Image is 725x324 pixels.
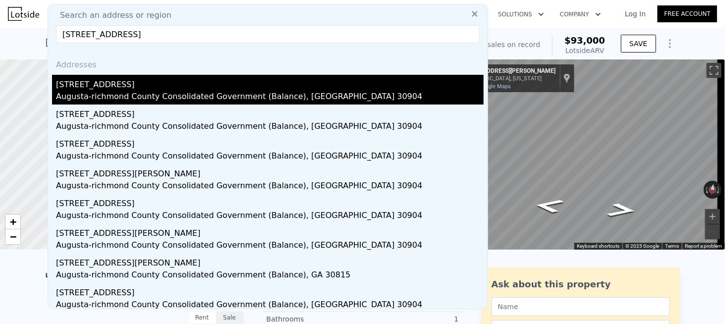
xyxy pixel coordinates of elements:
a: Show location on map [563,73,570,84]
div: Augusta-richmond County Consolidated Government (Balance), [GEOGRAPHIC_DATA] 30904 [56,180,484,194]
span: − [10,230,16,243]
div: Augusta-richmond County Consolidated Government (Balance), [GEOGRAPHIC_DATA] 30904 [56,120,484,134]
span: © 2025 Google [625,243,659,249]
div: [STREET_ADDRESS] [56,283,484,299]
div: Augusta-richmond County Consolidated Government (Balance), [GEOGRAPHIC_DATA] 30904 [56,150,484,164]
div: No sales history record for this property. [46,281,244,299]
img: Lotside [8,7,39,21]
div: Augusta-richmond County Consolidated Government (Balance), [GEOGRAPHIC_DATA] 30904 [56,210,484,223]
a: Report a problem [685,243,722,249]
input: Name [492,297,670,316]
div: [STREET_ADDRESS] [56,75,484,91]
div: LISTING & SALE HISTORY [46,271,244,281]
div: [STREET_ADDRESS][PERSON_NAME] [56,164,484,180]
a: Zoom in [5,215,20,229]
div: Map [453,59,725,250]
div: Rent [188,311,216,324]
button: Rotate counterclockwise [704,181,709,199]
span: $93,000 [564,35,605,46]
a: Zoom out [5,229,20,244]
div: Sale [216,311,244,324]
button: Keyboard shortcuts [577,243,619,250]
div: Augusta-richmond County Consolidated Government (Balance), [GEOGRAPHIC_DATA] 30904 [56,91,484,105]
div: [STREET_ADDRESS][PERSON_NAME] [56,253,484,269]
div: Augusta-richmond County Consolidated Government (Balance), [GEOGRAPHIC_DATA] 30904 [56,299,484,313]
button: Zoom in [705,209,720,224]
div: [GEOGRAPHIC_DATA], [US_STATE] [457,75,556,82]
path: Go East, Wortham Ave [521,195,576,216]
div: Street View [453,59,725,250]
button: Company [552,5,609,23]
div: Bathrooms [267,314,363,324]
button: Show Options [660,34,680,54]
div: [STREET_ADDRESS] [56,194,484,210]
div: [STREET_ADDRESS] [56,105,484,120]
div: Augusta-richmond County Consolidated Government (Balance), GA 30815 [56,269,484,283]
span: Search an address or region [52,9,171,21]
button: Solutions [490,5,552,23]
a: Terms (opens in new tab) [665,243,679,249]
a: Log In [613,9,658,19]
div: [STREET_ADDRESS][PERSON_NAME] [56,223,484,239]
div: [STREET_ADDRESS][PERSON_NAME] [457,67,556,75]
button: Reset the view [708,180,718,199]
div: Augusta-richmond County Consolidated Government (Balance), [GEOGRAPHIC_DATA] 30904 [56,239,484,253]
div: Addresses [52,51,484,75]
div: Lotside ARV [564,46,605,55]
span: + [10,216,16,228]
button: Toggle fullscreen view [707,63,722,78]
div: Ask about this property [492,277,670,291]
div: [STREET_ADDRESS] [56,134,484,150]
button: SAVE [621,35,656,53]
div: 1 [363,314,459,324]
button: Zoom out [705,224,720,239]
input: Enter an address, city, region, neighborhood or zip code [56,25,480,43]
path: Go West, Wortham Ave [595,200,650,221]
button: Rotate clockwise [717,181,722,199]
div: [STREET_ADDRESS][PERSON_NAME] , [GEOGRAPHIC_DATA] , TN 38107 [46,36,357,50]
a: Free Account [658,5,717,22]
